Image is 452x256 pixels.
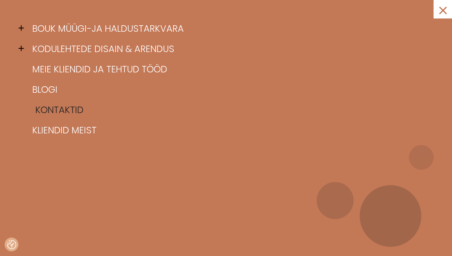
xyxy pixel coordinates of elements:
[7,240,16,249] button: Nõusolekueelistused
[7,240,16,249] img: Revisit consent button
[28,39,434,59] a: Kodulehtede disain & arendus
[28,18,434,39] a: BOUK müügi-ja haldustarkvara
[31,100,437,120] a: Kontaktid
[28,59,434,79] a: Meie kliendid ja tehtud tööd
[28,120,434,140] a: Kliendid meist
[28,79,434,100] a: Blogi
